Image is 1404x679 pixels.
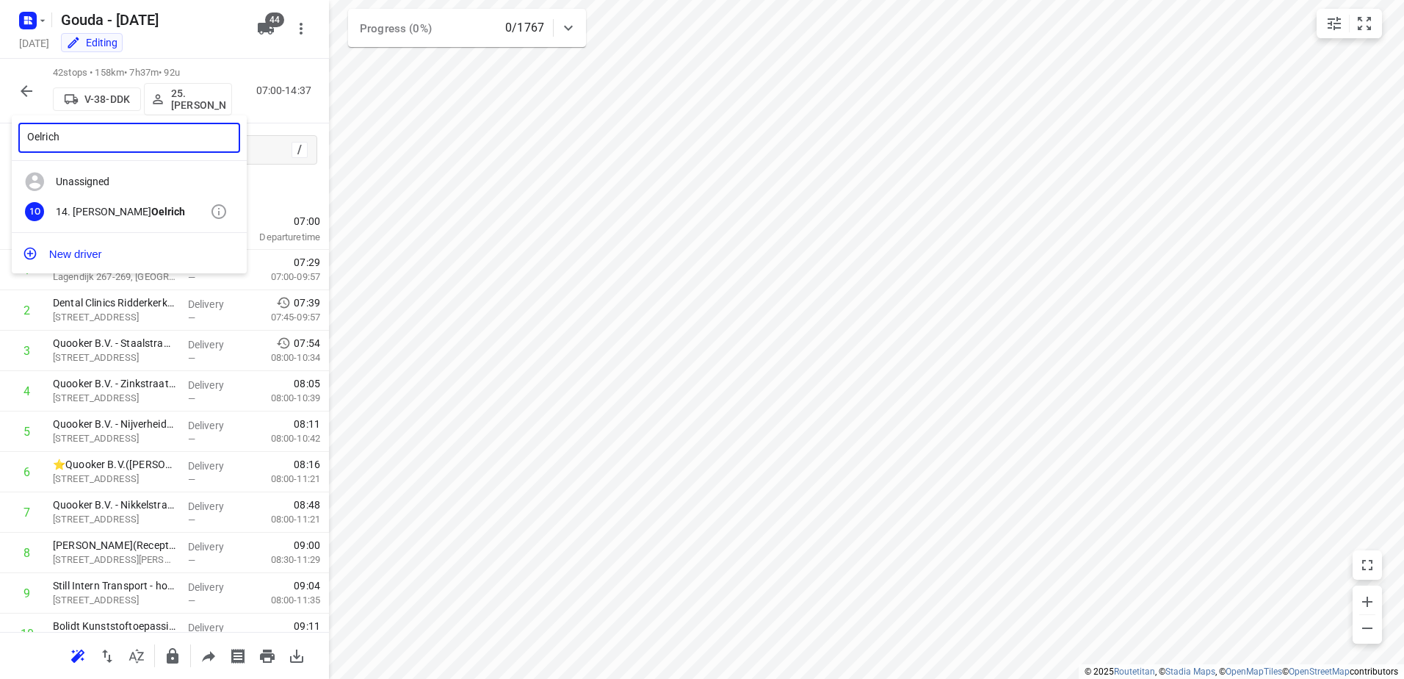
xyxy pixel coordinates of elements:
[12,167,247,197] div: Unassigned
[56,176,210,187] div: Unassigned
[56,206,210,218] div: 14. [PERSON_NAME]
[151,206,185,218] b: Oelrich
[25,202,44,221] div: 1O
[18,123,240,153] input: Assign to...
[12,197,247,227] div: 1O14. [PERSON_NAME]Oelrich
[12,239,247,268] button: New driver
